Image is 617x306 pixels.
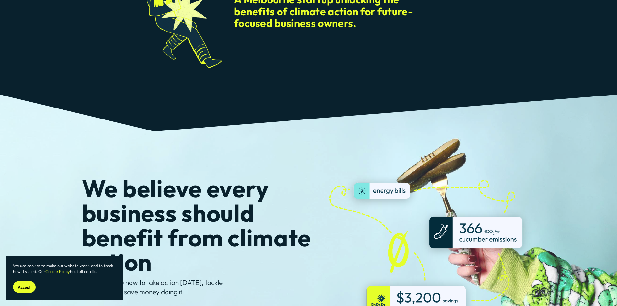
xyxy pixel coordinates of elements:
[13,263,117,275] p: We use cookies to make our website work, and to track how it’s used. Our has full details.
[45,269,70,274] a: Cookie Policy
[6,256,123,300] section: Cookie banner
[82,176,326,274] h1: We believe every business should benefit from climate action
[585,275,617,306] iframe: Chat Widget
[82,278,250,297] p: We’ll show you how to take action [DATE], tackle emissions and save money doing it.
[13,281,36,293] button: Accept
[18,285,31,289] span: Accept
